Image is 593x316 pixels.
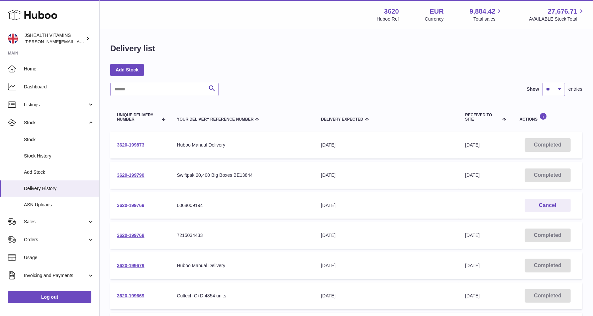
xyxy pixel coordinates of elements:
div: 7215034433 [177,232,308,239]
div: Cultech C+D 4854 units [177,293,308,299]
a: 3620-199769 [117,203,145,208]
span: Total sales [473,16,503,22]
span: Invoicing and Payments [24,272,87,279]
span: entries [568,86,582,92]
span: 9,884.42 [470,7,496,16]
a: 3620-199768 [117,233,145,238]
span: Orders [24,237,87,243]
button: Cancel [525,199,571,212]
span: Home [24,66,94,72]
div: Actions [520,113,576,122]
div: Swiftpak 20,400 Big Boxes BE13844 [177,172,308,178]
span: Usage [24,255,94,261]
span: ASN Uploads [24,202,94,208]
span: [PERSON_NAME][EMAIL_ADDRESS][DOMAIN_NAME] [25,39,133,44]
span: Received to Site [465,113,501,122]
span: [DATE] [465,233,480,238]
div: JSHEALTH VITAMINS [25,32,84,45]
span: Stock History [24,153,94,159]
div: Huboo Ref [377,16,399,22]
span: Your Delivery Reference Number [177,117,254,122]
div: [DATE] [321,263,452,269]
a: 3620-199790 [117,172,145,178]
div: Huboo Manual Delivery [177,142,308,148]
div: [DATE] [321,172,452,178]
span: Add Stock [24,169,94,175]
div: [DATE] [321,293,452,299]
span: Stock [24,137,94,143]
a: Add Stock [110,64,144,76]
div: [DATE] [321,142,452,148]
span: Delivery History [24,185,94,192]
div: [DATE] [321,202,452,209]
span: [DATE] [465,142,480,148]
div: Currency [425,16,444,22]
a: 3620-199669 [117,293,145,298]
span: Stock [24,120,87,126]
span: [DATE] [465,172,480,178]
a: 3620-199679 [117,263,145,268]
a: 3620-199873 [117,142,145,148]
span: 27,676.71 [548,7,577,16]
strong: EUR [430,7,444,16]
label: Show [527,86,539,92]
a: Log out [8,291,91,303]
span: Delivery Expected [321,117,363,122]
span: AVAILABLE Stock Total [529,16,585,22]
img: francesca@jshealthvitamins.com [8,34,18,44]
span: Dashboard [24,84,94,90]
h1: Delivery list [110,43,155,54]
div: [DATE] [321,232,452,239]
span: Sales [24,219,87,225]
strong: 3620 [384,7,399,16]
div: 6068009194 [177,202,308,209]
span: Listings [24,102,87,108]
span: Unique Delivery Number [117,113,158,122]
span: [DATE] [465,293,480,298]
span: [DATE] [465,263,480,268]
div: Huboo Manual Delivery [177,263,308,269]
a: 9,884.42 Total sales [470,7,503,22]
a: 27,676.71 AVAILABLE Stock Total [529,7,585,22]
